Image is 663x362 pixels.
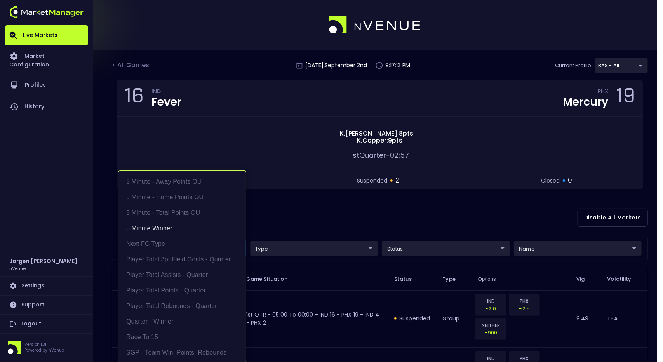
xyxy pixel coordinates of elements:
li: SGP - Team Win, Points, Rebounds [118,345,246,360]
li: Player Total Rebounds - Quarter [118,298,246,314]
li: Player Total Points - Quarter [118,283,246,298]
li: Player Total Assists - Quarter [118,267,246,283]
li: Player Total 3pt Field Goals - Quarter [118,252,246,267]
li: 5 Minute - Away Points OU [118,174,246,190]
li: Next FG Type [118,236,246,252]
li: 5 Minute - Total Points OU [118,205,246,221]
li: Quarter - Winner [118,314,246,329]
li: 5 Minute Winner [118,221,246,236]
li: 5 Minute - Home Points OU [118,190,246,205]
li: Race to 15 [118,329,246,345]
